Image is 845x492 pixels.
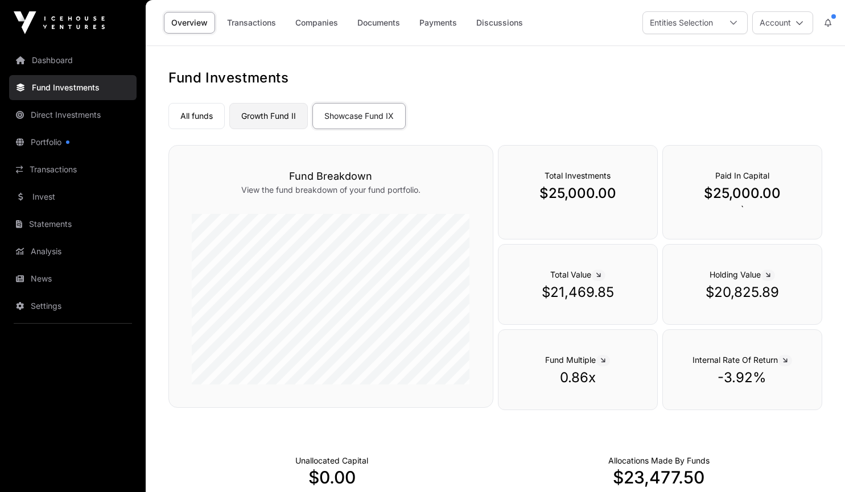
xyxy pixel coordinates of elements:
[9,266,137,291] a: News
[9,212,137,237] a: Statements
[521,369,634,387] p: 0.86x
[9,184,137,209] a: Invest
[168,69,822,87] h1: Fund Investments
[715,171,769,180] span: Paid In Capital
[9,157,137,182] a: Transactions
[662,145,822,239] div: `
[229,103,308,129] a: Growth Fund II
[168,103,225,129] a: All funds
[9,48,137,73] a: Dashboard
[312,103,406,129] a: Showcase Fund IX
[608,455,710,466] p: Capital Deployed Into Companies
[710,270,775,279] span: Holding Value
[521,184,634,202] p: $25,000.00
[350,12,407,34] a: Documents
[550,270,605,279] span: Total Value
[545,355,610,365] span: Fund Multiple
[469,12,530,34] a: Discussions
[220,12,283,34] a: Transactions
[643,12,720,34] div: Entities Selection
[295,455,368,466] p: Cash not yet allocated
[686,369,799,387] p: -3.92%
[9,293,137,319] a: Settings
[9,75,137,100] a: Fund Investments
[693,355,792,365] span: Internal Rate Of Return
[752,11,813,34] button: Account
[412,12,464,34] a: Payments
[192,184,470,196] p: View the fund breakdown of your fund portfolio.
[288,12,345,34] a: Companies
[168,467,496,487] p: $0.00
[14,11,105,34] img: Icehouse Ventures Logo
[686,283,799,301] p: $20,825.89
[9,239,137,264] a: Analysis
[192,168,470,184] h3: Fund Breakdown
[545,171,611,180] span: Total Investments
[521,283,634,301] p: $21,469.85
[164,12,215,34] a: Overview
[9,102,137,127] a: Direct Investments
[9,130,137,155] a: Portfolio
[686,184,799,202] p: $25,000.00
[496,467,823,487] p: $23,477.50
